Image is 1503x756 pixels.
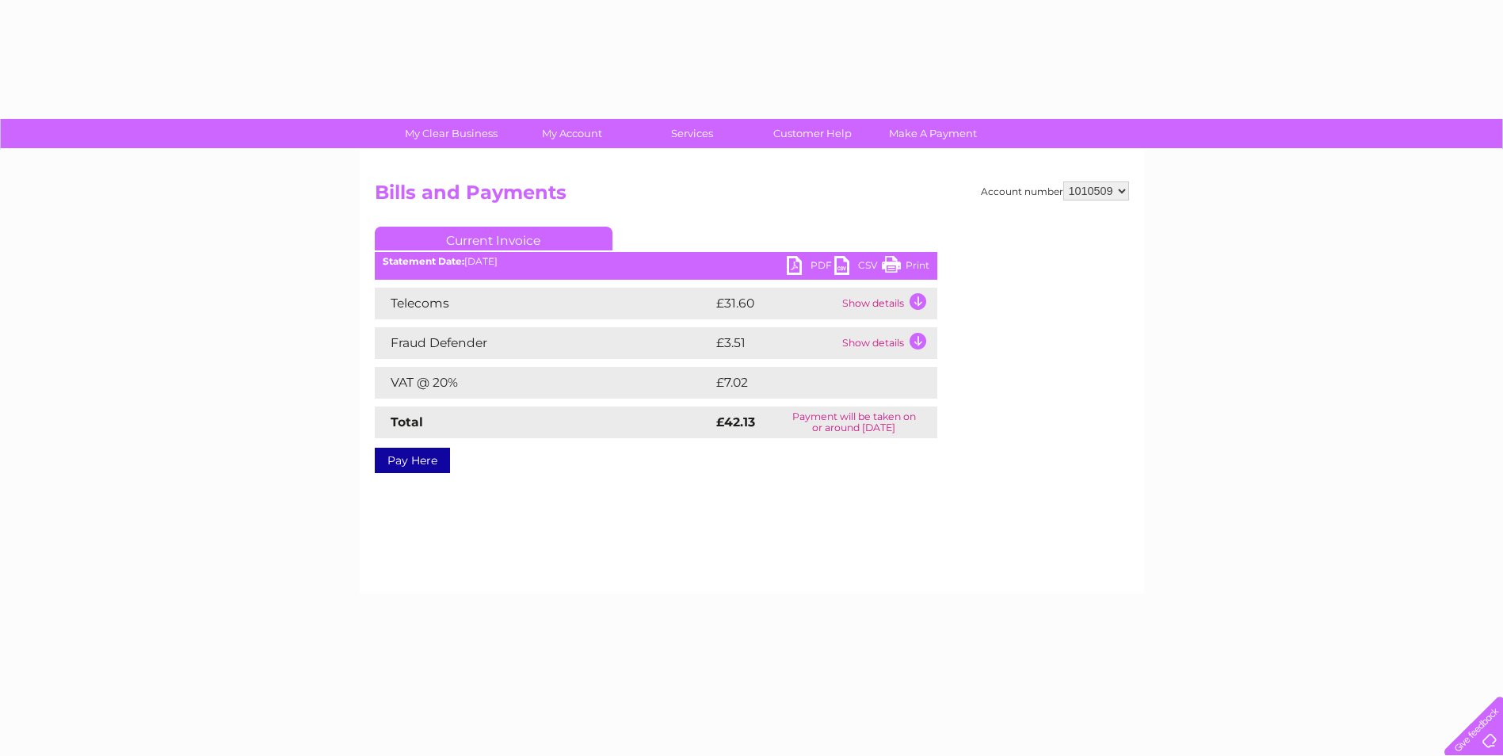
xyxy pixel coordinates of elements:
td: Show details [838,288,937,319]
td: Fraud Defender [375,327,712,359]
td: Payment will be taken on or around [DATE] [771,407,937,438]
td: £3.51 [712,327,838,359]
a: PDF [787,256,834,279]
a: My Clear Business [386,119,517,148]
strong: Total [391,414,423,430]
td: VAT @ 20% [375,367,712,399]
td: Telecoms [375,288,712,319]
a: CSV [834,256,882,279]
td: £31.60 [712,288,838,319]
a: Services [627,119,757,148]
a: Pay Here [375,448,450,473]
td: Show details [838,327,937,359]
a: Make A Payment [868,119,998,148]
h2: Bills and Payments [375,181,1129,212]
a: Print [882,256,929,279]
a: My Account [506,119,637,148]
b: Statement Date: [383,255,464,267]
a: Customer Help [747,119,878,148]
a: Current Invoice [375,227,612,250]
td: £7.02 [712,367,900,399]
div: [DATE] [375,256,937,267]
div: Account number [981,181,1129,200]
strong: £42.13 [716,414,755,430]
